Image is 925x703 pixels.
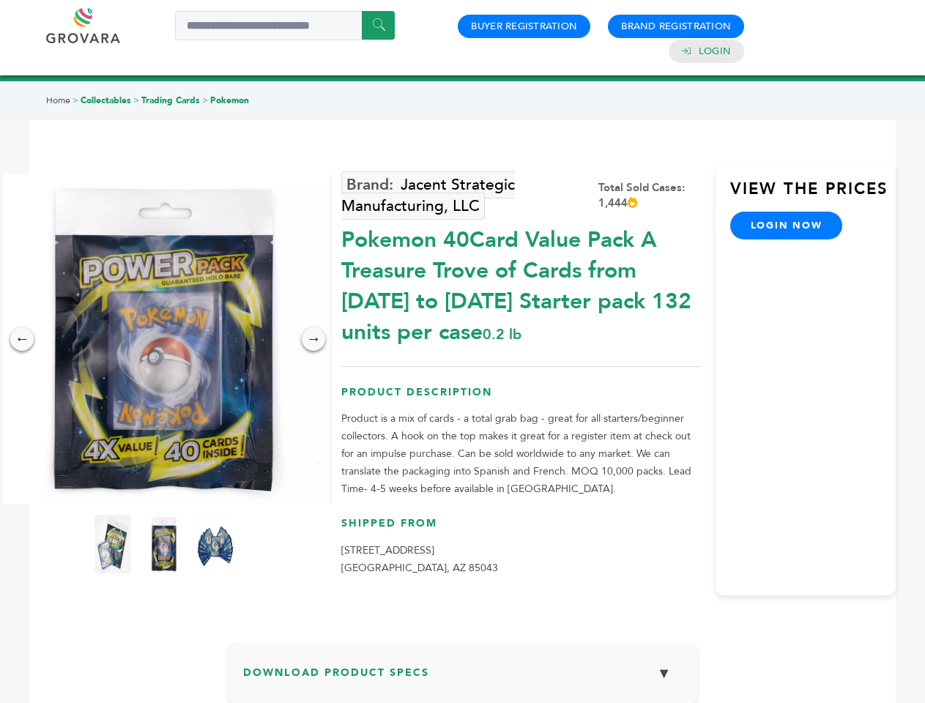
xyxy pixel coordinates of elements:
a: Brand Registration [621,20,731,33]
div: → [302,327,325,351]
p: Product is a mix of cards - a total grab bag - great for all starters/beginner collectors. A hook... [341,410,701,498]
span: > [202,94,208,106]
div: Pokemon 40Card Value Pack A Treasure Trove of Cards from [DATE] to [DATE] Starter pack 132 units ... [341,217,701,348]
h3: Download Product Specs [243,658,683,700]
a: Home [46,94,70,106]
button: ▼ [646,658,683,689]
a: Collectables [81,94,131,106]
span: > [133,94,139,106]
h3: Product Description [341,385,701,411]
img: Pokemon 40-Card Value Pack – A Treasure Trove of Cards from 1996 to 2024 - Starter pack! 132 unit... [146,515,182,573]
h3: Shipped From [341,516,701,542]
a: Buyer Registration [471,20,577,33]
img: Pokemon 40-Card Value Pack – A Treasure Trove of Cards from 1996 to 2024 - Starter pack! 132 unit... [94,515,131,573]
img: Pokemon 40-Card Value Pack – A Treasure Trove of Cards from 1996 to 2024 - Starter pack! 132 unit... [197,515,234,573]
span: 0.2 lb [483,324,521,344]
a: Login [699,45,731,58]
a: Pokemon [210,94,249,106]
span: > [73,94,78,106]
a: login now [730,212,843,239]
input: Search a product or brand... [175,11,395,40]
a: Jacent Strategic Manufacturing, LLC [341,171,515,220]
div: Total Sold Cases: 1,444 [598,180,701,211]
a: Trading Cards [141,94,200,106]
h3: View the Prices [730,178,896,212]
div: ← [10,327,34,351]
p: [STREET_ADDRESS] [GEOGRAPHIC_DATA], AZ 85043 [341,542,701,577]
